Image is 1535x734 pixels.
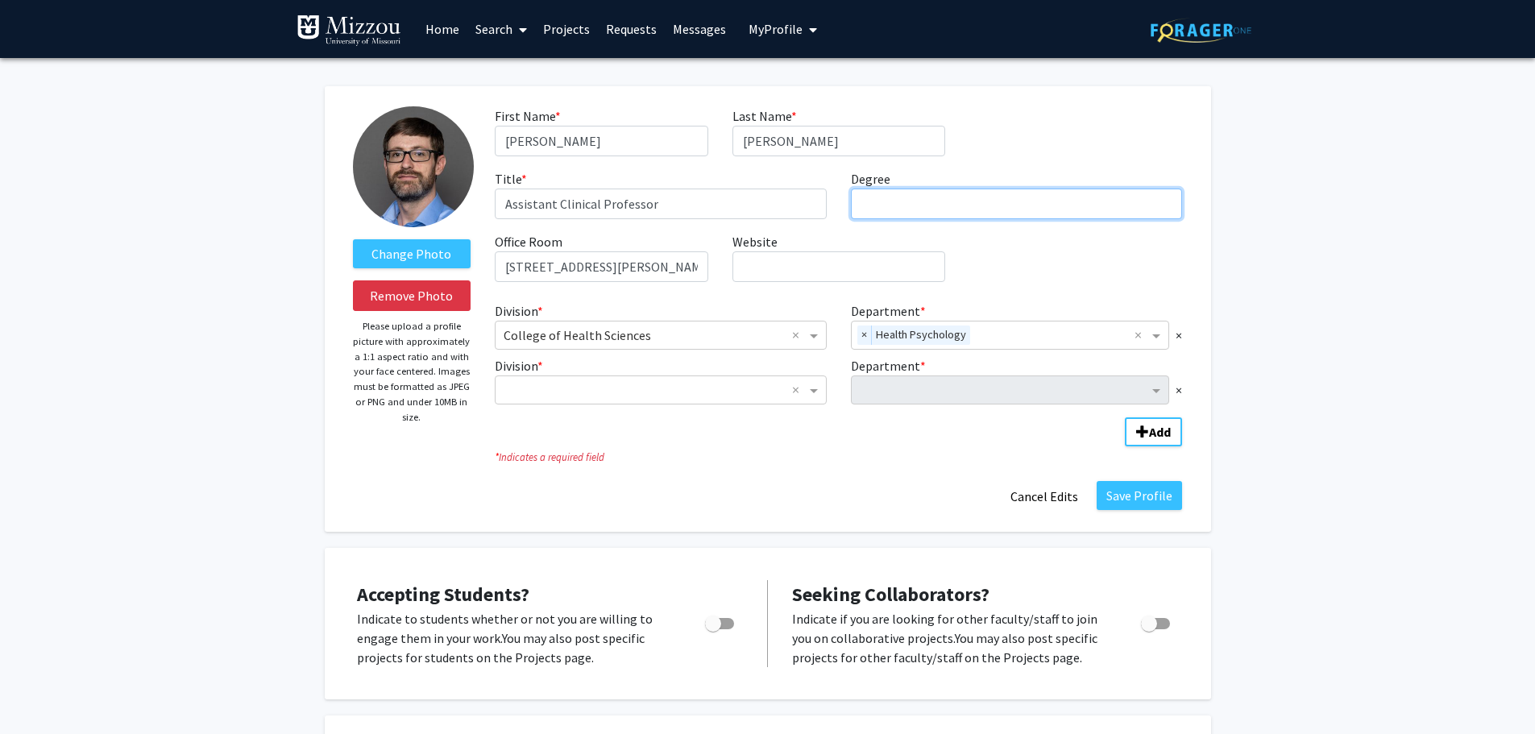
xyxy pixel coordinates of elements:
[417,1,467,57] a: Home
[792,609,1110,667] p: Indicate if you are looking for other faculty/staff to join you on collaborative projects. You ma...
[732,232,778,251] label: Website
[699,609,743,633] div: Toggle
[495,106,561,126] label: First Name
[495,232,562,251] label: Office Room
[495,169,527,189] label: Title
[749,21,803,37] span: My Profile
[1176,326,1182,345] span: ×
[851,169,890,189] label: Degree
[1149,424,1171,440] b: Add
[357,609,674,667] p: Indicate to students whether or not you are willing to engage them in your work. You may also pos...
[483,301,839,350] div: Division
[851,375,1170,404] ng-select: Department
[792,380,806,400] span: Clear all
[1000,481,1089,512] button: Cancel Edits
[1125,417,1182,446] button: Add Division/Department
[665,1,734,57] a: Messages
[872,326,970,345] span: Health Psychology
[495,375,827,404] ng-select: Division
[353,239,471,268] label: ChangeProfile Picture
[1151,18,1251,43] img: ForagerOne Logo
[1135,609,1179,633] div: Toggle
[357,582,529,607] span: Accepting Students?
[535,1,598,57] a: Projects
[495,450,1182,465] i: Indicates a required field
[353,106,474,227] img: Profile Picture
[353,319,471,425] p: Please upload a profile picture with approximately a 1:1 aspect ratio and with your face centered...
[732,106,797,126] label: Last Name
[467,1,535,57] a: Search
[839,301,1195,350] div: Department
[792,582,989,607] span: Seeking Collaborators?
[851,321,1170,350] ng-select: Department
[1176,380,1182,400] span: ×
[598,1,665,57] a: Requests
[495,321,827,350] ng-select: Division
[839,356,1195,404] div: Department
[857,326,872,345] span: ×
[297,15,401,47] img: University of Missouri Logo
[792,326,806,345] span: Clear all
[353,280,471,311] button: Remove Photo
[1135,326,1148,345] span: Clear all
[483,356,839,404] div: Division
[12,661,68,722] iframe: Chat
[1097,481,1182,510] button: Save Profile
